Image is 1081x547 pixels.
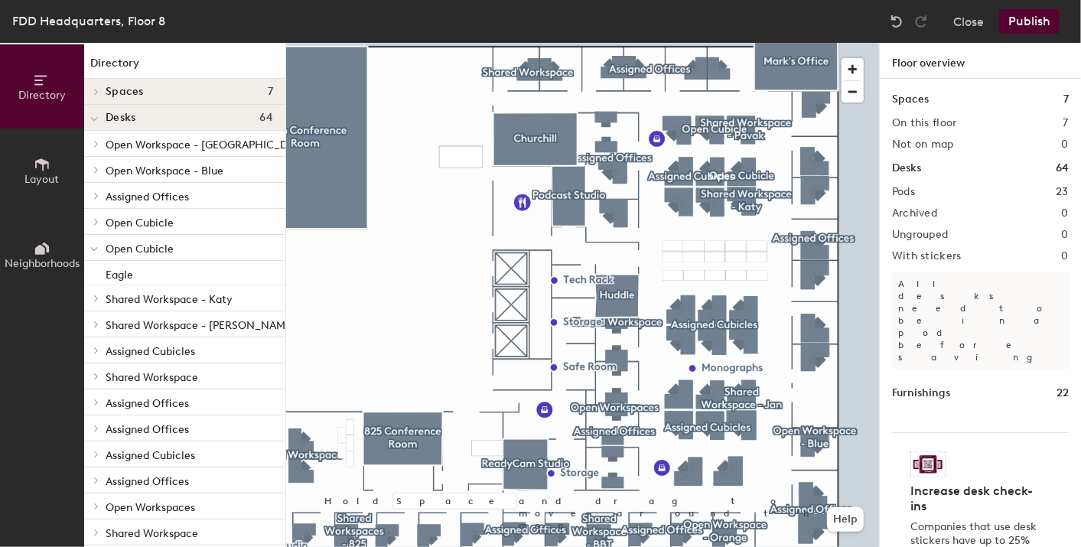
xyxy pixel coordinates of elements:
h1: 22 [1057,385,1069,402]
span: 64 [259,112,273,124]
img: Sticker logo [910,451,946,477]
h2: 0 [1062,229,1069,241]
button: Publish [999,9,1060,34]
button: Close [953,9,984,34]
span: Open Workspaces [106,501,195,514]
span: Desks [106,112,135,124]
h2: 23 [1056,186,1069,198]
span: Neighborhoods [5,257,80,270]
span: Assigned Offices [106,423,189,436]
h2: 0 [1062,207,1069,220]
h1: Directory [84,55,285,79]
span: Open Cubicle [106,217,174,230]
h2: With stickers [892,250,962,262]
span: Assigned Cubicles [106,449,195,462]
span: Assigned Offices [106,190,189,203]
span: Shared Workspace - Katy [106,293,233,306]
span: Assigned Offices [106,397,189,410]
h2: 7 [1063,117,1069,129]
h1: Furnishings [892,385,950,402]
span: Shared Workspace - [PERSON_NAME] [106,319,295,332]
p: All desks need to be in a pod before saving [892,272,1069,370]
button: Help [827,507,864,532]
p: Eagle [106,264,133,282]
span: 7 [268,86,273,98]
span: Open Cubicle [106,243,174,256]
span: Directory [18,89,66,102]
h1: 7 [1063,91,1069,108]
h1: 64 [1056,160,1069,177]
span: Open Workspace - [GEOGRAPHIC_DATA] [106,138,309,151]
h4: Increase desk check-ins [910,484,1041,514]
div: FDD Headquarters, Floor 8 [12,11,165,31]
span: Assigned Cubicles [106,345,195,358]
span: Shared Workspace [106,371,198,384]
span: Spaces [106,86,144,98]
span: Layout [25,173,60,186]
h1: Spaces [892,91,929,108]
h2: Archived [892,207,937,220]
h2: 0 [1062,250,1069,262]
h2: Not on map [892,138,954,151]
h2: Ungrouped [892,229,949,241]
span: Assigned Offices [106,475,189,488]
h2: On this floor [892,117,957,129]
span: Shared Workspace [106,527,198,540]
h2: Pods [892,186,915,198]
h1: Desks [892,160,921,177]
h1: Floor overview [880,43,1081,79]
span: Open Workspace - Blue [106,164,223,177]
h2: 0 [1062,138,1069,151]
img: Undo [889,14,904,29]
img: Redo [913,14,929,29]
